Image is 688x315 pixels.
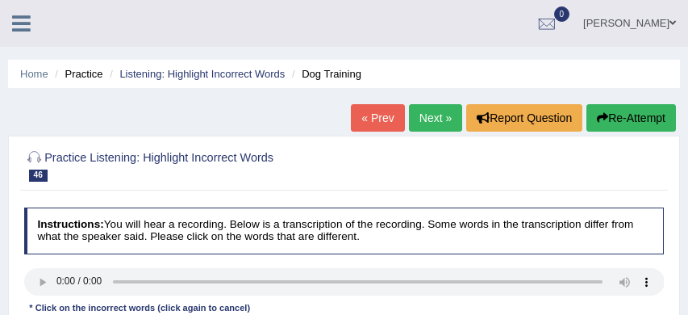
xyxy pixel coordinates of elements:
[24,208,665,254] h4: You will hear a recording. Below is a transcription of the recording. Some words in the transcrip...
[24,148,421,182] h2: Practice Listening: Highlight Incorrect Words
[37,218,103,230] b: Instructions:
[51,66,102,82] li: Practice
[351,104,404,132] a: « Prev
[29,170,48,182] span: 46
[554,6,570,22] span: 0
[288,66,361,82] li: Dog Training
[119,68,285,80] a: Listening: Highlight Incorrect Words
[20,68,48,80] a: Home
[409,104,462,132] a: Next »
[466,104,582,132] button: Report Question
[586,104,676,132] button: Re-Attempt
